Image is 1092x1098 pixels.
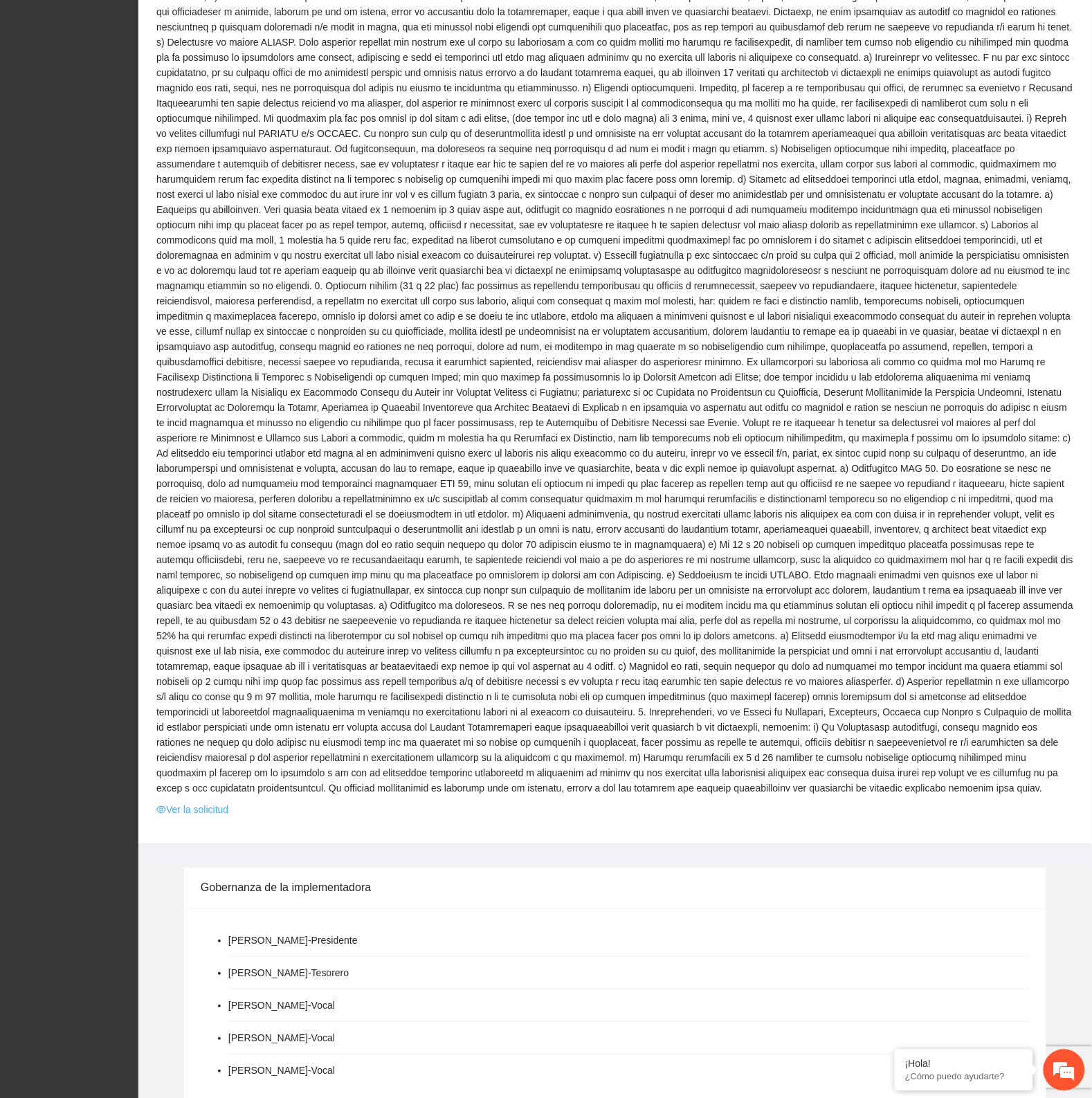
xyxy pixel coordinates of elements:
[228,1063,335,1078] li: [PERSON_NAME] - Vocal
[228,1030,335,1045] li: [PERSON_NAME] - Vocal
[228,933,358,948] li: [PERSON_NAME] - Presidente
[228,965,349,980] li: [PERSON_NAME] - Tesorero
[156,802,228,817] a: eyeVer la solicitud
[228,998,335,1013] li: [PERSON_NAME] - Vocal
[7,378,264,426] textarea: Escriba su mensaje y pulse “Intro”
[80,185,191,324] span: Estamos en línea.
[72,71,233,89] div: Chatee con nosotros ahora
[227,7,260,40] div: Minimizar ventana de chat en vivo
[905,1072,1023,1082] p: ¿Cómo puedo ayudarte?
[905,1059,1023,1070] div: ¡Hola!
[201,868,1030,907] div: Gobernanza de la implementadora
[156,805,166,814] span: eye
